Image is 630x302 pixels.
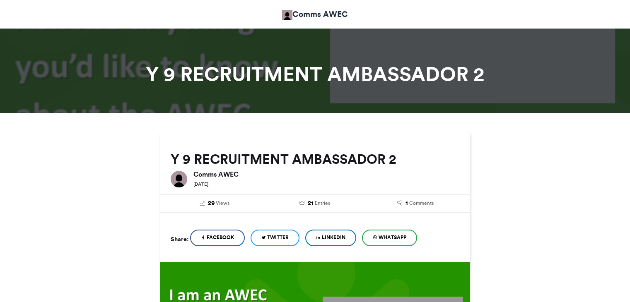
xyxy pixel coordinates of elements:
[190,230,245,246] a: Facebook
[85,64,545,84] h1: Y 9 RECRUITMENT AMBASSADOR 2
[406,199,408,208] span: 1
[282,10,292,20] img: Comms AWEC
[267,234,289,241] span: Twitter
[322,234,345,241] span: LinkedIn
[171,171,187,187] img: Comms AWEC
[216,199,229,207] span: Views
[208,199,215,208] span: 29
[362,230,417,246] a: WhatsApp
[379,234,406,241] span: WhatsApp
[315,199,330,207] span: Entries
[171,234,188,244] h5: Share:
[171,199,259,208] a: 29 Views
[193,171,460,177] h6: Comms AWEC
[271,199,359,208] a: 21 Entries
[372,199,460,208] a: 1 Comments
[207,234,234,241] span: Facebook
[308,199,314,208] span: 21
[193,181,208,187] small: [DATE]
[305,230,356,246] a: LinkedIn
[171,152,460,167] h2: Y 9 RECRUITMENT AMBASSADOR 2
[251,230,299,246] a: Twitter
[282,8,348,20] a: Comms AWEC
[409,199,434,207] span: Comments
